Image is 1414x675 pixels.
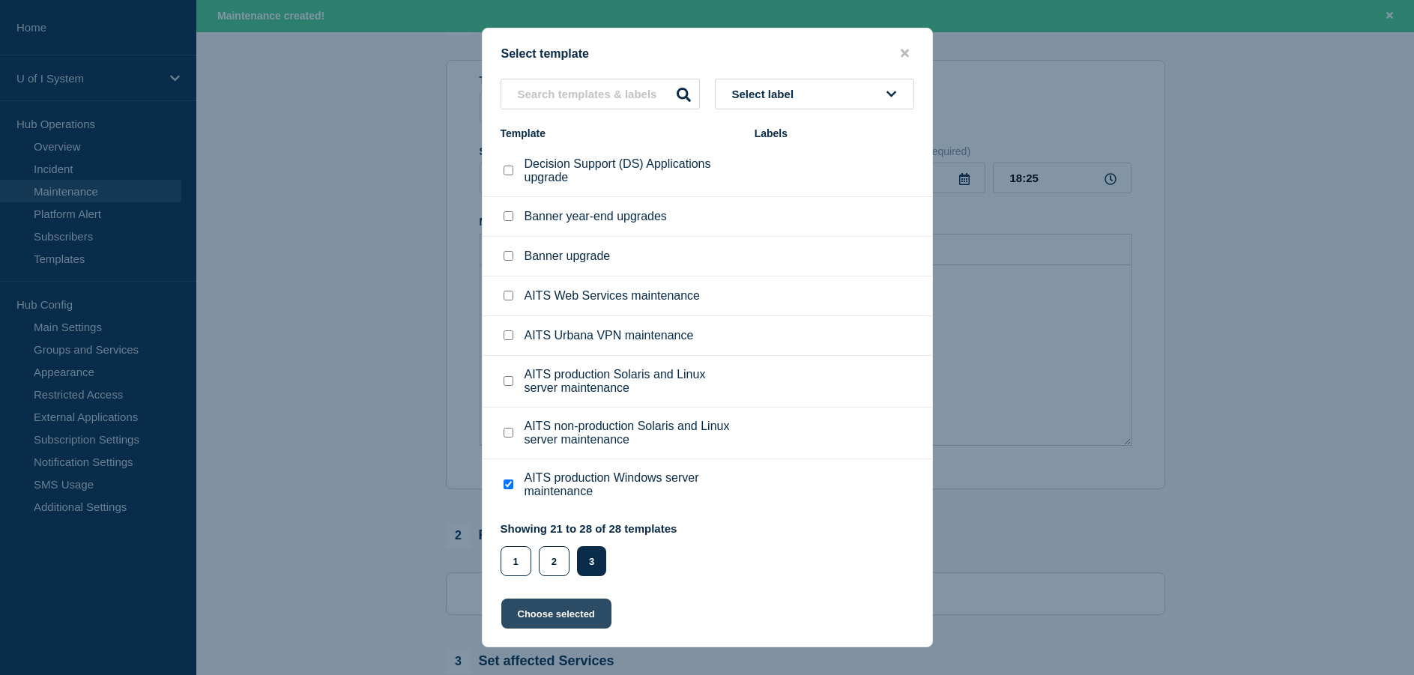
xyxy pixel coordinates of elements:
p: AITS Urbana VPN maintenance [525,329,694,342]
p: Decision Support (DS) Applications upgrade [525,157,740,184]
button: close button [896,46,913,61]
input: AITS Urbana VPN maintenance checkbox [504,330,513,340]
span: Select label [732,88,800,100]
p: Showing 21 to 28 of 28 templates [501,522,677,535]
input: AITS Web Services maintenance checkbox [504,291,513,300]
div: Select template [483,46,932,61]
button: Choose selected [501,599,611,629]
button: 3 [577,546,606,576]
p: AITS production Windows server maintenance [525,471,740,498]
input: Decision Support (DS) Applications upgrade checkbox [504,166,513,175]
input: Banner upgrade checkbox [504,251,513,261]
p: AITS non-production Solaris and Linux server maintenance [525,420,740,447]
div: Labels [755,127,914,139]
div: Template [501,127,740,139]
input: Banner year-end upgrades checkbox [504,211,513,221]
input: AITS production Solaris and Linux server maintenance checkbox [504,376,513,386]
p: Banner upgrade [525,249,611,263]
input: AITS non-production Solaris and Linux server maintenance checkbox [504,428,513,438]
p: AITS Web Services maintenance [525,289,700,303]
p: Banner year-end upgrades [525,210,667,223]
p: AITS production Solaris and Linux server maintenance [525,368,740,395]
button: 2 [539,546,569,576]
button: Select label [715,79,914,109]
input: Search templates & labels [501,79,700,109]
input: AITS production Windows server maintenance checkbox [504,479,513,489]
button: 1 [501,546,531,576]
